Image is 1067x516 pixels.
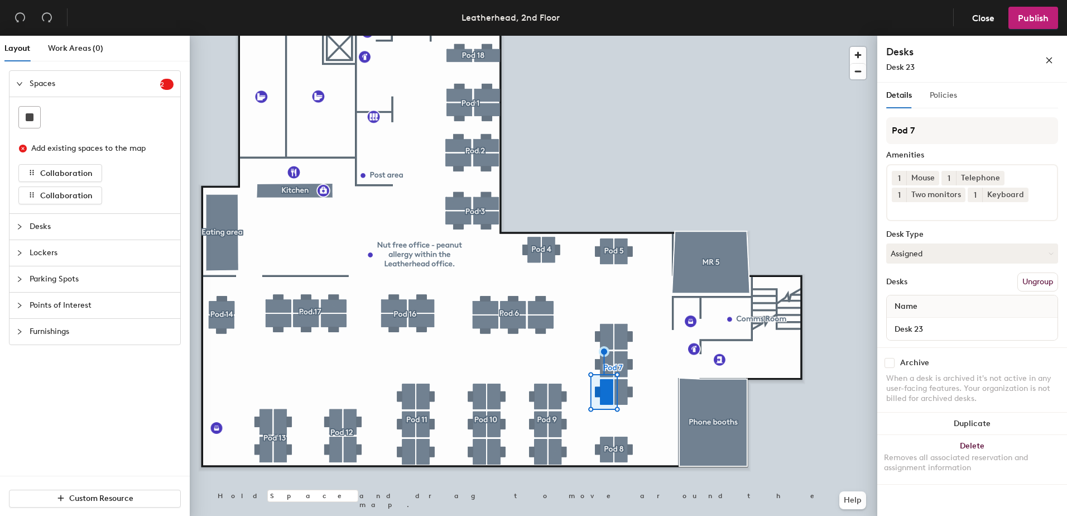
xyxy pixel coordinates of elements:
[30,214,174,240] span: Desks
[16,250,23,256] span: collapsed
[16,223,23,230] span: collapsed
[941,171,956,185] button: 1
[1017,273,1058,292] button: Ungroup
[898,173,901,184] span: 1
[40,169,93,178] span: Collaboration
[1018,13,1049,23] span: Publish
[36,7,58,29] button: Redo (⌘ + ⇧ + Z)
[30,319,174,345] span: Furnishings
[886,243,1058,264] button: Assigned
[40,191,93,200] span: Collaboration
[16,328,23,335] span: collapsed
[30,266,174,292] span: Parking Spots
[886,90,912,100] span: Details
[839,491,866,509] button: Help
[462,11,560,25] div: Leatherhead, 2nd Floor
[69,494,133,503] span: Custom Resource
[974,189,977,201] span: 1
[948,173,950,184] span: 1
[30,293,174,318] span: Points of Interest
[886,63,915,72] span: Desk 23
[963,7,1004,29] button: Close
[877,413,1067,435] button: Duplicate
[18,164,102,182] button: Collaboration
[9,7,31,29] button: Undo (⌘ + Z)
[898,189,901,201] span: 1
[877,435,1067,484] button: DeleteRemoves all associated reservation and assignment information
[889,321,1055,337] input: Unnamed desk
[886,374,1058,404] div: When a desk is archived it's not active in any user-facing features. Your organization is not bil...
[982,188,1028,202] div: Keyboard
[968,188,982,202] button: 1
[160,79,174,90] sup: 2
[4,44,30,53] span: Layout
[889,297,923,317] span: Name
[16,276,23,283] span: collapsed
[18,187,102,204] button: Collaboration
[9,490,181,508] button: Custom Resource
[884,453,1060,473] div: Removes all associated reservation and assignment information
[886,151,1058,160] div: Amenities
[906,171,939,185] div: Mouse
[886,230,1058,239] div: Desk Type
[15,12,26,23] span: undo
[906,188,965,202] div: Two monitors
[892,188,906,202] button: 1
[886,45,1009,59] h4: Desks
[31,142,164,155] div: Add existing spaces to the map
[972,13,994,23] span: Close
[30,71,160,97] span: Spaces
[48,44,103,53] span: Work Areas (0)
[892,171,906,185] button: 1
[160,80,174,88] span: 2
[956,171,1004,185] div: Telephone
[16,302,23,309] span: collapsed
[886,278,907,286] div: Desks
[30,240,174,266] span: Lockers
[1045,56,1053,64] span: close
[930,90,957,100] span: Policies
[1008,7,1058,29] button: Publish
[19,145,27,152] span: close-circle
[900,359,929,367] div: Archive
[16,80,23,87] span: expanded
